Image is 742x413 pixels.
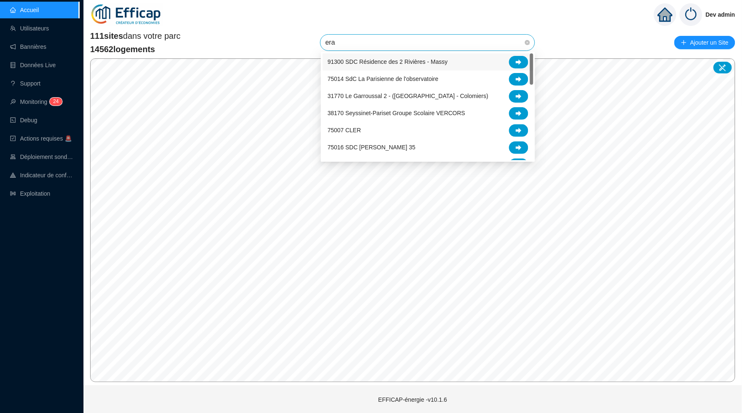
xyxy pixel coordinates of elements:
[323,88,533,105] div: 31770 Le Garroussal 2 - (Toulouse - Colomiers)
[10,154,73,160] a: clusterDéploiement sondes
[328,92,488,101] span: 31770 Le Garroussal 2 - ([GEOGRAPHIC_DATA] - Colomiers)
[328,126,361,135] span: 75007 CLER
[10,80,40,87] a: questionSupport
[323,156,533,173] div: 94120 RCU ST209 Résidence Robespierre
[681,40,687,45] span: plus
[10,62,56,68] a: databaseDonnées Live
[91,59,735,382] canvas: Map
[323,139,533,156] div: 75016 SDC Ferdinand Buisson 35
[10,25,49,32] a: teamUtilisateurs
[90,43,181,55] span: 14562 logements
[10,172,73,179] a: heat-mapIndicateur de confort
[323,71,533,88] div: 75014 SdC La Parisienne de l'observatoire
[10,98,60,105] a: monitorMonitoring24
[328,75,439,83] span: 75014 SdC La Parisienne de l'observatoire
[680,3,702,26] img: power
[328,58,448,66] span: 91300 SDC Résidence des 2 Rivières - Massy
[10,43,46,50] a: notificationBannières
[525,40,530,45] span: close-circle
[323,53,533,71] div: 91300 SDC Résidence des 2 Rivières - Massy
[328,109,465,118] span: 38170 Seyssinet-Pariset Groupe Scolaire VERCORS
[706,1,735,28] span: Dev admin
[10,117,37,123] a: codeDebug
[53,98,56,104] span: 2
[10,136,16,141] span: check-square
[56,98,59,104] span: 4
[690,37,729,48] span: Ajouter un Site
[20,135,72,142] span: Actions requises 🚨
[90,30,181,42] span: dans votre parc
[50,98,62,106] sup: 24
[90,31,123,40] span: 111 sites
[328,143,416,152] span: 75016 SDC [PERSON_NAME] 35
[674,36,735,49] button: Ajouter un Site
[323,105,533,122] div: 38170 Seyssinet-Pariset Groupe Scolaire VERCORS
[379,396,447,403] span: EFFICAP-énergie - v10.1.6
[323,122,533,139] div: 75007 CLER
[10,7,39,13] a: homeAccueil
[658,7,673,22] span: home
[10,190,50,197] a: slidersExploitation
